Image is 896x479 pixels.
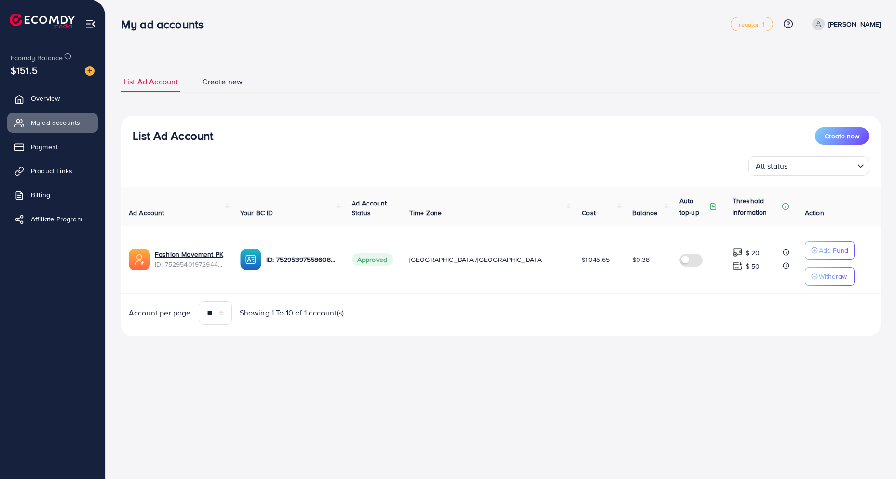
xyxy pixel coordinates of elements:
a: Fashion Movement PK [155,249,225,259]
p: Withdraw [819,271,847,282]
img: ic-ba-acc.ded83a64.svg [240,249,261,270]
span: Approved [352,253,393,266]
span: Ecomdy Balance [11,53,63,63]
p: ID: 7529539755860836369 [266,254,336,265]
span: Affiliate Program [31,214,82,224]
a: regular_1 [731,17,773,31]
span: Create new [202,76,243,87]
span: Create new [825,131,859,141]
span: Cost [582,208,596,218]
span: My ad accounts [31,118,80,127]
span: ID: 7529540197294407681 [155,260,225,269]
span: $1045.65 [582,255,610,264]
img: image [85,66,95,76]
a: [PERSON_NAME] [808,18,881,30]
span: $151.5 [11,63,38,77]
a: Payment [7,137,98,156]
h3: List Ad Account [133,129,213,143]
img: top-up amount [733,261,743,271]
p: $ 50 [746,260,760,272]
p: [PERSON_NAME] [828,18,881,30]
h3: My ad accounts [121,17,211,31]
span: regular_1 [739,21,764,27]
span: Ad Account [129,208,164,218]
span: All status [754,159,790,173]
span: Showing 1 To 10 of 1 account(s) [240,307,344,318]
img: logo [10,14,75,28]
div: Search for option [748,156,869,176]
img: menu [85,18,96,29]
input: Search for option [791,157,854,173]
span: Action [805,208,824,218]
a: Billing [7,185,98,205]
img: ic-ads-acc.e4c84228.svg [129,249,150,270]
p: $ 20 [746,247,760,259]
span: Time Zone [409,208,442,218]
a: Affiliate Program [7,209,98,229]
span: [GEOGRAPHIC_DATA]/[GEOGRAPHIC_DATA] [409,255,543,264]
p: Add Fund [819,245,848,256]
span: Account per page [129,307,191,318]
span: Product Links [31,166,72,176]
span: Ad Account Status [352,198,387,218]
button: Withdraw [805,267,855,286]
span: Billing [31,190,50,200]
span: Overview [31,94,60,103]
p: Threshold information [733,195,780,218]
span: $0.38 [632,255,650,264]
div: <span class='underline'>Fashion Movement PK</span></br>7529540197294407681 [155,249,225,269]
span: Balance [632,208,658,218]
button: Create new [815,127,869,145]
span: Your BC ID [240,208,273,218]
button: Add Fund [805,241,855,260]
span: List Ad Account [123,76,178,87]
a: My ad accounts [7,113,98,132]
a: Overview [7,89,98,108]
a: Product Links [7,161,98,180]
p: Auto top-up [679,195,707,218]
span: Payment [31,142,58,151]
img: top-up amount [733,247,743,258]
